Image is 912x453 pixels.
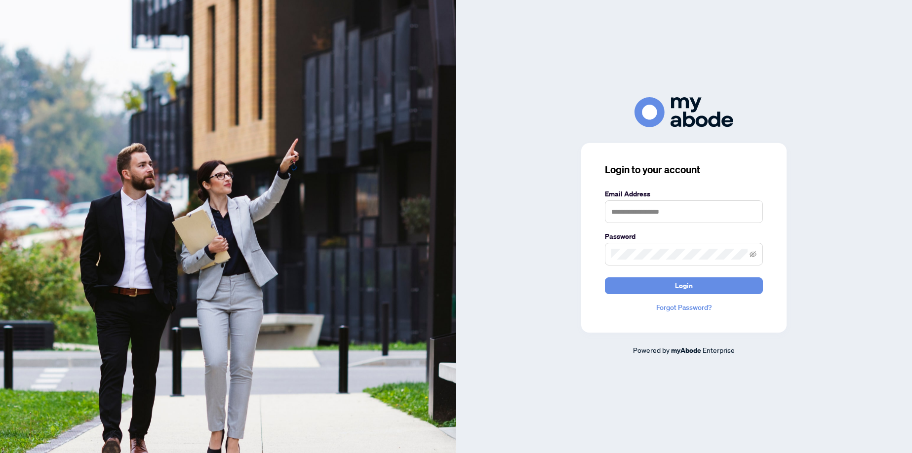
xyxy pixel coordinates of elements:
span: Powered by [633,345,670,354]
span: Login [675,278,693,294]
h3: Login to your account [605,163,763,177]
label: Password [605,231,763,242]
label: Email Address [605,189,763,199]
span: Enterprise [703,345,735,354]
span: eye-invisible [750,251,756,258]
img: ma-logo [634,97,733,127]
a: Forgot Password? [605,302,763,313]
a: myAbode [671,345,701,356]
button: Login [605,277,763,294]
